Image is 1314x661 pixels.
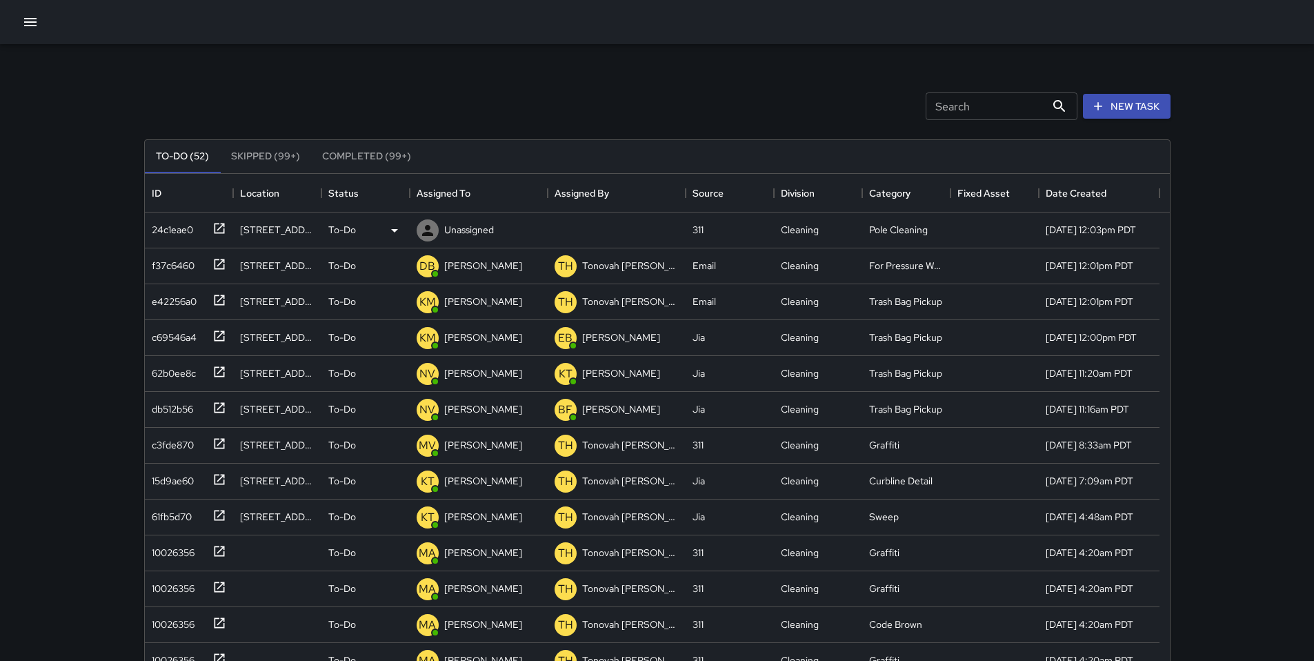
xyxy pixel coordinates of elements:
div: 311 [693,582,704,595]
div: 381 11th Street [240,438,315,452]
div: Trash Bag Pickup [869,402,942,416]
p: DB [419,258,435,275]
div: Cleaning [781,330,819,344]
div: ID [145,174,233,213]
div: 62b0ee8c [146,361,196,380]
div: Cleaning [781,474,819,488]
div: 9/18/2025, 4:48am PDT [1046,510,1133,524]
div: Email [693,295,716,308]
p: Tonovah [PERSON_NAME] [582,259,679,273]
p: Tonovah [PERSON_NAME] [582,582,679,595]
div: Assigned To [410,174,548,213]
p: [PERSON_NAME] [444,618,522,631]
button: To-Do (52) [145,140,220,173]
p: To-Do [328,438,356,452]
div: Cleaning [781,295,819,308]
p: To-Do [328,295,356,308]
div: Jia [693,510,705,524]
p: To-Do [328,330,356,344]
p: Tonovah [PERSON_NAME] [582,546,679,560]
div: Code Brown [869,618,922,631]
p: To-Do [328,402,356,416]
div: 10026356 [146,540,195,560]
p: To-Do [328,223,356,237]
div: Location [240,174,279,213]
p: [PERSON_NAME] [444,510,522,524]
div: Cleaning [781,259,819,273]
button: New Task [1083,94,1171,119]
p: To-Do [328,259,356,273]
p: Tonovah [PERSON_NAME] [582,474,679,488]
div: Location [233,174,321,213]
p: KM [419,330,436,346]
div: Category [862,174,950,213]
div: 1244 Harrison Street [240,223,315,237]
div: c69546a4 [146,325,197,344]
div: Assigned To [417,174,470,213]
div: Jia [693,402,705,416]
p: TH [558,509,573,526]
div: 15d9ae60 [146,468,194,488]
p: TH [558,581,573,598]
p: MV [419,437,436,454]
p: [PERSON_NAME] [444,366,522,380]
div: 63 Lafayette Street [240,330,315,344]
div: Category [869,174,910,213]
p: KT [421,509,435,526]
div: 251 9th Street [240,259,315,273]
div: c3fde870 [146,433,194,452]
p: BF [558,402,573,418]
p: KM [419,294,436,310]
div: Source [693,174,724,213]
div: 9/18/2025, 12:03pm PDT [1046,223,1136,237]
div: Jia [693,474,705,488]
div: Fixed Asset [950,174,1039,213]
p: NV [419,402,435,418]
p: [PERSON_NAME] [444,402,522,416]
div: Assigned By [555,174,609,213]
p: Tonovah [PERSON_NAME] [582,438,679,452]
div: 311 [693,438,704,452]
div: 9/18/2025, 4:20am PDT [1046,618,1133,631]
div: 9/18/2025, 11:20am PDT [1046,366,1133,380]
div: Curbline Detail [869,474,933,488]
div: Pole Cleaning [869,223,928,237]
div: Cleaning [781,438,819,452]
p: To-Do [328,546,356,560]
div: 9/18/2025, 7:09am PDT [1046,474,1133,488]
p: [PERSON_NAME] [444,546,522,560]
div: 9/18/2025, 8:33am PDT [1046,438,1132,452]
div: Cleaning [781,366,819,380]
div: Trash Bag Pickup [869,366,942,380]
div: 9/18/2025, 12:00pm PDT [1046,330,1137,344]
div: Cleaning [781,510,819,524]
div: 1122 Harrison Street [240,510,315,524]
div: Sweep [869,510,899,524]
div: 9/18/2025, 11:16am PDT [1046,402,1129,416]
p: [PERSON_NAME] [444,474,522,488]
p: TH [558,545,573,562]
div: Cleaning [781,402,819,416]
p: Tonovah [PERSON_NAME] [582,510,679,524]
p: To-Do [328,582,356,595]
div: Date Created [1046,174,1106,213]
div: Graffiti [869,582,899,595]
div: Cleaning [781,582,819,595]
div: Date Created [1039,174,1159,213]
p: Tonovah [PERSON_NAME] [582,618,679,631]
div: Jia [693,366,705,380]
button: Skipped (99+) [220,140,311,173]
div: 9/18/2025, 4:20am PDT [1046,546,1133,560]
p: Tonovah [PERSON_NAME] [582,295,679,308]
p: To-Do [328,474,356,488]
div: Graffiti [869,546,899,560]
div: 251 9th Street [240,295,315,308]
div: Division [774,174,862,213]
div: 10026356 [146,576,195,595]
p: TH [558,617,573,633]
p: TH [558,258,573,275]
div: Division [781,174,815,213]
div: Trash Bag Pickup [869,330,942,344]
p: KT [559,366,573,382]
div: e42256a0 [146,289,197,308]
